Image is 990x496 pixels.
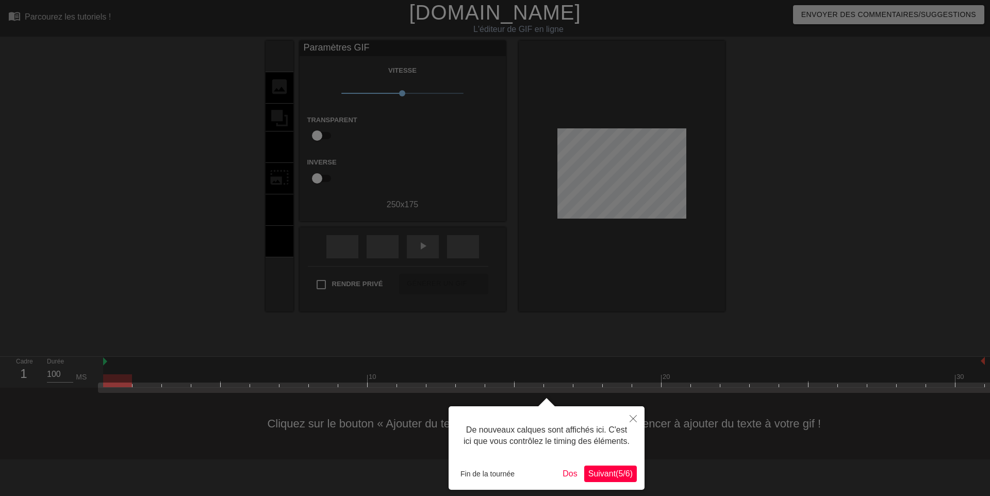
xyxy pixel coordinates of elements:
[618,469,623,478] font: 5
[588,469,616,478] font: Suivant
[625,469,630,478] font: 6
[630,469,633,478] font: )
[563,469,577,478] font: Dos
[456,466,519,482] button: Fin de la tournée
[616,469,618,478] font: (
[622,406,645,430] button: Fermer
[558,466,581,482] button: Dos
[623,469,625,478] font: /
[460,470,515,478] font: Fin de la tournée
[464,425,630,445] font: De nouveaux calques sont affichés ici. C'est ici que vous contrôlez le timing des éléments.
[584,466,637,482] button: Suivant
